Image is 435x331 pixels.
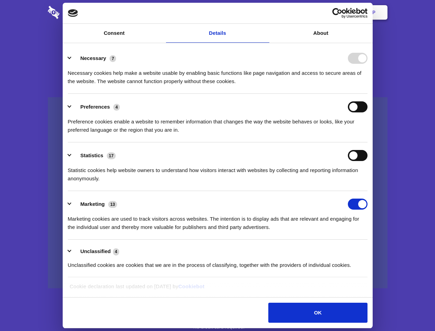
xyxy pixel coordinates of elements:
a: Details [166,24,269,43]
span: 17 [107,152,116,159]
iframe: Drift Widget Chat Controller [401,297,427,323]
div: Statistic cookies help website owners to understand how visitors interact with websites by collec... [68,161,367,183]
span: 4 [113,104,120,111]
button: Unclassified (4) [68,247,124,256]
button: Preferences (4) [68,101,124,112]
a: About [269,24,373,43]
label: Statistics [80,152,103,158]
span: 7 [110,55,116,62]
img: logo [68,9,78,17]
span: 13 [108,201,117,208]
a: Contact [279,2,311,23]
button: Marketing (13) [68,199,122,210]
a: Wistia video thumbnail [48,97,387,289]
a: Pricing [202,2,232,23]
label: Marketing [80,201,105,207]
label: Preferences [80,104,110,110]
button: Necessary (7) [68,53,121,64]
div: Unclassified cookies are cookies that we are in the process of classifying, together with the pro... [68,256,367,269]
button: Statistics (17) [68,150,120,161]
div: Preference cookies enable a website to remember information that changes the way the website beha... [68,112,367,134]
div: Marketing cookies are used to track visitors across websites. The intention is to display ads tha... [68,210,367,231]
div: Necessary cookies help make a website usable by enabling basic functions like page navigation and... [68,64,367,86]
h1: Eliminate Slack Data Loss. [48,31,387,56]
a: Usercentrics Cookiebot - opens in a new window [307,8,367,18]
span: 4 [113,248,120,255]
img: logo-wordmark-white-trans-d4663122ce5f474addd5e946df7df03e33cb6a1c49d2221995e7729f52c070b2.svg [48,6,107,19]
h4: Auto-redaction of sensitive data, encrypted data sharing and self-destructing private chats. Shar... [48,63,387,86]
label: Necessary [80,55,106,61]
button: OK [268,303,367,323]
a: Cookiebot [178,283,205,289]
a: Login [312,2,342,23]
div: Cookie declaration last updated on [DATE] by [64,282,371,296]
a: Consent [63,24,166,43]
